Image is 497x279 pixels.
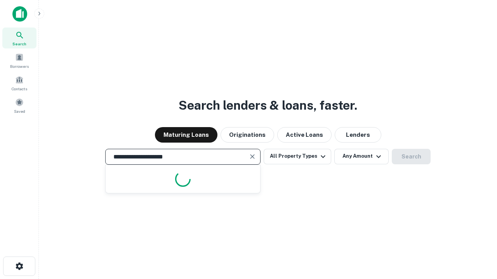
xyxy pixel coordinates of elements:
[334,149,389,164] button: Any Amount
[2,28,36,48] a: Search
[264,149,331,164] button: All Property Types
[179,96,357,115] h3: Search lenders & loans, faster.
[10,63,29,69] span: Borrowers
[155,127,217,143] button: Maturing Loans
[247,151,258,162] button: Clear
[14,108,25,114] span: Saved
[2,50,36,71] a: Borrowers
[2,95,36,116] a: Saved
[12,41,26,47] span: Search
[458,217,497,254] iframe: Chat Widget
[221,127,274,143] button: Originations
[12,86,27,92] span: Contacts
[2,72,36,93] a: Contacts
[277,127,332,143] button: Active Loans
[335,127,381,143] button: Lenders
[12,6,27,22] img: capitalize-icon.png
